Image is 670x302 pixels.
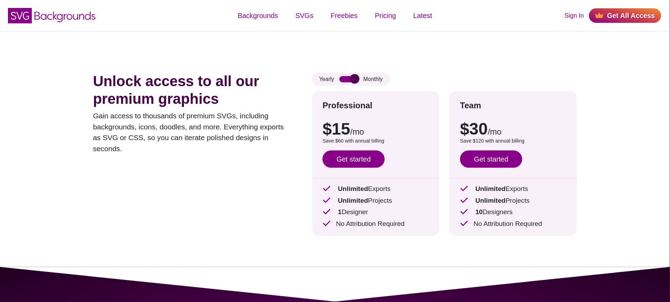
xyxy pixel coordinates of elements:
h1: Unlock access to all our premium graphics [93,73,291,108]
span: /mo [488,127,502,136]
p: $30 [460,121,567,137]
a: Latest [405,5,441,26]
p: Save $60 with annual billing [323,137,429,145]
p: Projects [460,196,567,206]
a: SVGs [287,5,322,26]
strong: 10 [475,208,483,216]
strong: 1 [338,208,342,216]
p: Exports [323,184,429,194]
p: Designers [460,207,567,217]
strong: Unlimited [338,185,368,192]
p: Save $120 with annual billing [460,137,567,145]
a: Sign In [565,11,584,20]
strong: Unlimited [338,197,368,204]
div: Yearly Monthly [312,73,390,86]
p: Designer [323,207,429,217]
a: Get started [460,150,522,168]
strong: Unlimited [475,197,505,204]
p: No Attribution Required [323,219,429,229]
p: Gain access to thousands of premium SVGs, including backgrounds, icons, doodles, and more. Everyt... [93,110,291,154]
a: Get started [323,150,385,168]
a: Backgrounds [229,5,287,26]
span: /mo [350,127,364,136]
strong: Professional [323,101,372,110]
p: $15 [323,121,429,137]
a: Pricing [366,5,405,26]
strong: Unlimited [475,185,505,192]
strong: Team [460,101,481,110]
p: Exports [460,184,567,194]
p: Projects [323,196,429,206]
a: Get All Access [589,8,661,23]
a: Freebies [322,5,366,26]
p: No Attribution Required [460,219,567,229]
